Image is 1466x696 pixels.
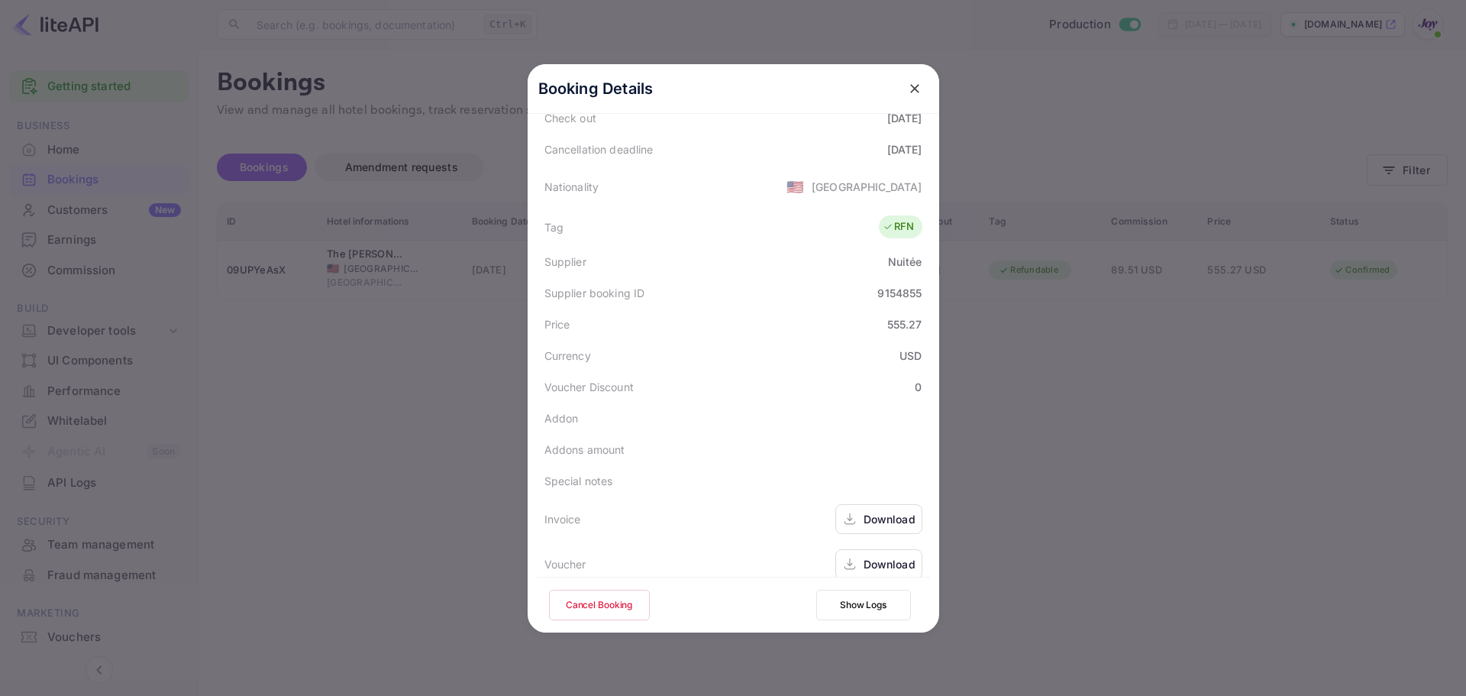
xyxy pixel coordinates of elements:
[544,141,654,157] div: Cancellation deadline
[544,110,596,126] div: Check out
[544,556,586,572] div: Voucher
[544,179,599,195] div: Nationality
[887,110,922,126] div: [DATE]
[544,219,563,235] div: Tag
[864,511,915,527] div: Download
[786,173,804,200] span: United States
[887,141,922,157] div: [DATE]
[887,316,922,332] div: 555.27
[544,316,570,332] div: Price
[899,348,922,364] div: USD
[549,590,650,620] button: Cancel Booking
[864,556,915,572] div: Download
[888,254,922,270] div: Nuitée
[544,379,634,395] div: Voucher Discount
[544,511,581,527] div: Invoice
[544,348,591,364] div: Currency
[816,590,911,620] button: Show Logs
[544,254,586,270] div: Supplier
[883,219,914,235] div: RFN
[877,285,922,301] div: 9154855
[915,379,922,395] div: 0
[812,179,922,195] div: [GEOGRAPHIC_DATA]
[544,410,579,426] div: Addon
[544,285,645,301] div: Supplier booking ID
[544,473,613,489] div: Special notes
[901,75,928,102] button: close
[544,442,625,458] div: Addons amount
[538,77,654,100] p: Booking Details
